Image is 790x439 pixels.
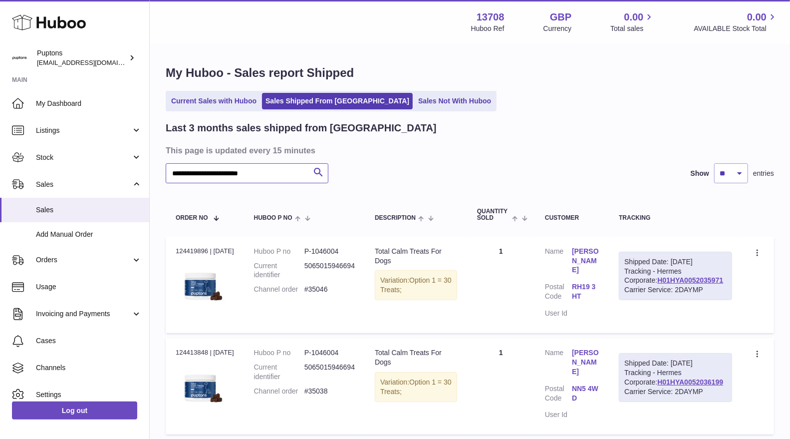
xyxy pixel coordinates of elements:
span: My Dashboard [36,99,142,108]
strong: GBP [550,10,571,24]
span: Add Manual Order [36,230,142,239]
span: Invoicing and Payments [36,309,131,319]
h1: My Huboo - Sales report Shipped [166,65,774,81]
dt: Name [545,247,572,278]
dt: Name [545,348,572,379]
div: Customer [545,215,599,221]
a: Log out [12,402,137,420]
dt: Huboo P no [254,348,304,358]
dt: Current identifier [254,363,304,382]
a: H01HYA0052036199 [657,378,723,386]
a: 0.00 Total sales [610,10,655,33]
span: Channels [36,363,142,373]
div: Puptons [37,48,127,67]
dt: Channel order [254,387,304,396]
span: 0.00 [747,10,767,24]
a: Current Sales with Huboo [168,93,260,109]
span: Usage [36,282,142,292]
span: Settings [36,390,142,400]
dd: 5065015946694 [304,261,355,280]
div: Tracking - Hermes Corporate: [619,353,732,402]
span: Cases [36,336,142,346]
dt: Postal Code [545,282,572,304]
dt: Huboo P no [254,247,304,256]
div: Tracking [619,215,732,221]
span: Option 1 = 30 Treats; [380,276,452,294]
div: Currency [543,24,572,33]
a: H01HYA0052035971 [657,276,723,284]
span: Sales [36,205,142,215]
dd: 5065015946694 [304,363,355,382]
div: 124413848 | [DATE] [176,348,234,357]
dt: Channel order [254,285,304,294]
dd: #35038 [304,387,355,396]
td: 1 [467,237,535,333]
span: AVAILABLE Stock Total [694,24,778,33]
a: 0.00 AVAILABLE Stock Total [694,10,778,33]
dt: User Id [545,410,572,420]
a: RH19 3HT [572,282,599,301]
div: Variation: [375,372,457,402]
strong: 13708 [477,10,505,24]
div: Shipped Date: [DATE] [624,257,727,267]
span: Stock [36,153,131,162]
span: Description [375,215,416,221]
a: [PERSON_NAME] [572,348,599,377]
span: [EMAIL_ADDRESS][DOMAIN_NAME] [37,58,147,66]
div: Carrier Service: 2DAYMP [624,387,727,397]
div: 124419896 | [DATE] [176,247,234,256]
dd: #35046 [304,285,355,294]
dt: User Id [545,309,572,318]
div: Tracking - Hermes Corporate: [619,252,732,301]
img: Total_Calm_TreatsMain.jpg [176,361,226,411]
a: Sales Not With Huboo [415,93,495,109]
div: Variation: [375,270,457,300]
span: Order No [176,215,208,221]
span: 0.00 [624,10,644,24]
h2: Last 3 months sales shipped from [GEOGRAPHIC_DATA] [166,121,437,135]
dd: P-1046004 [304,247,355,256]
span: Option 1 = 30 Treats; [380,378,452,396]
span: Sales [36,180,131,189]
h3: This page is updated every 15 minutes [166,145,772,156]
label: Show [691,169,709,178]
span: Huboo P no [254,215,292,221]
div: Huboo Ref [471,24,505,33]
div: Carrier Service: 2DAYMP [624,285,727,295]
a: Sales Shipped From [GEOGRAPHIC_DATA] [262,93,413,109]
span: Orders [36,255,131,265]
span: entries [753,169,774,178]
span: Listings [36,126,131,135]
div: Total Calm Treats For Dogs [375,348,457,367]
dd: P-1046004 [304,348,355,358]
a: NN5 4WD [572,384,599,403]
dt: Current identifier [254,261,304,280]
span: Total sales [610,24,655,33]
div: Shipped Date: [DATE] [624,359,727,368]
div: Total Calm Treats For Dogs [375,247,457,266]
img: hello@puptons.com [12,50,27,65]
dt: Postal Code [545,384,572,406]
img: Total_Calm_TreatsMain.jpg [176,259,226,309]
span: Quantity Sold [477,208,510,221]
td: 1 [467,338,535,435]
a: [PERSON_NAME] [572,247,599,275]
